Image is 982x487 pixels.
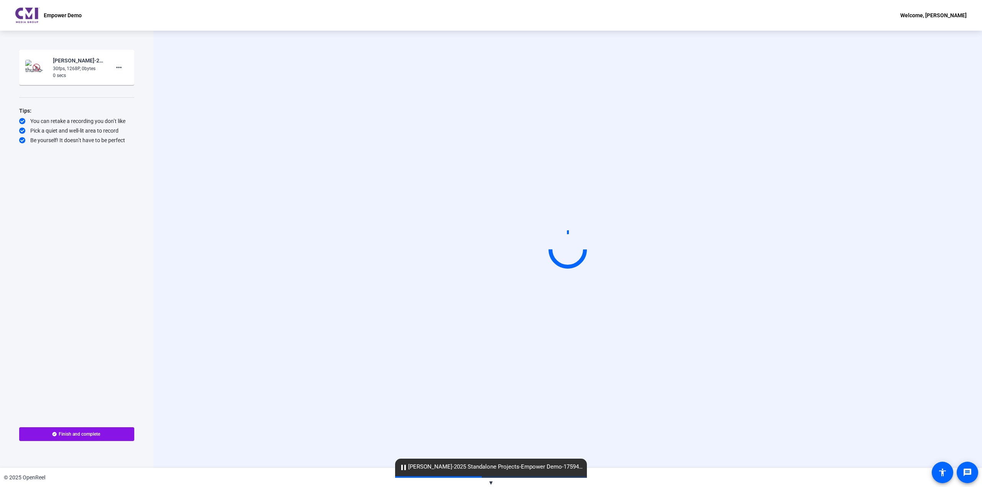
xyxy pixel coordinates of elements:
mat-icon: more_horiz [114,63,124,72]
mat-icon: message [963,468,972,477]
div: © 2025 OpenReel [4,474,45,482]
mat-icon: accessibility [938,468,947,477]
mat-icon: pause [399,463,408,472]
span: Finish and complete [59,431,100,437]
div: Pick a quiet and well-lit area to record [19,127,134,134]
div: You can retake a recording you don’t like [19,117,134,125]
img: Preview is unavailable [33,64,40,71]
div: 30fps, 1268P, 0bytes [53,65,104,72]
span: ▼ [488,479,494,486]
div: 0 secs [53,72,104,79]
div: Tips: [19,106,134,115]
p: Empower Demo [44,11,82,20]
img: thumb-nail [25,60,48,75]
img: OpenReel logo [15,8,40,23]
div: Be yourself! It doesn’t have to be perfect [19,136,134,144]
span: [PERSON_NAME]-2025 Standalone Projects-Empower Demo-1759435120032-screen [395,462,587,472]
button: Finish and complete [19,427,134,441]
div: [PERSON_NAME]-2025 Standalone Projects-Empower Demo-1759435120032-screen [53,56,104,65]
div: Welcome, [PERSON_NAME] [900,11,967,20]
